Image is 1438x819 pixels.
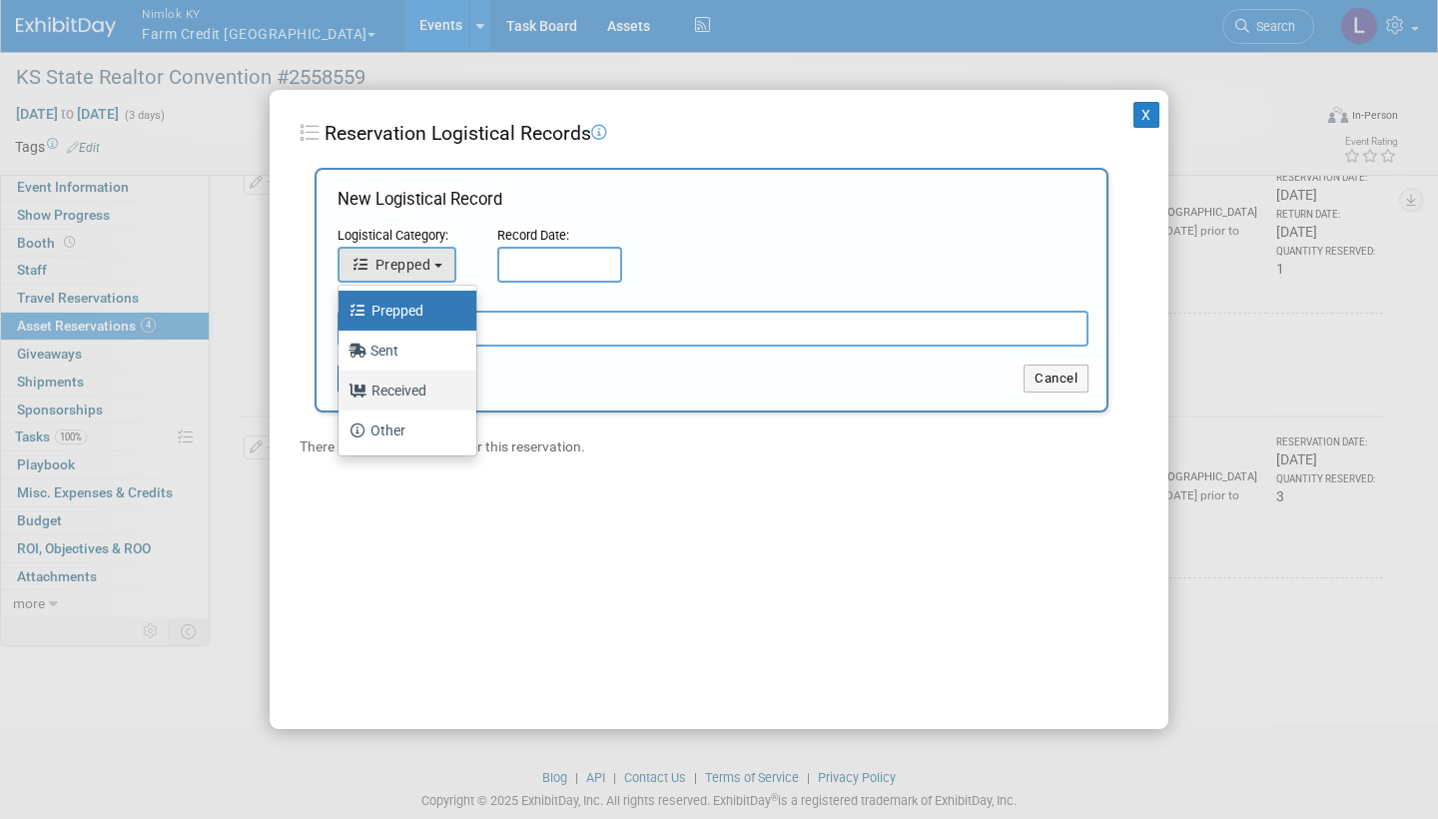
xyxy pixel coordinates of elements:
div: New Logistical Record [338,188,1088,227]
div: Reservation Logistical Records [300,120,1123,148]
label: Received [349,375,456,407]
div: Logistical Category: [338,227,482,247]
label: Other [349,414,456,446]
span: There no logistical records for this reservation. [300,438,585,454]
label: Prepped [349,295,456,327]
div: Record Date: [497,227,622,247]
button: Prepped [338,247,456,283]
button: Cancel [1024,365,1088,393]
button: X [1133,102,1159,128]
label: Sent [349,335,456,367]
span: Prepped [352,257,430,273]
div: Notes: [338,291,1088,311]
